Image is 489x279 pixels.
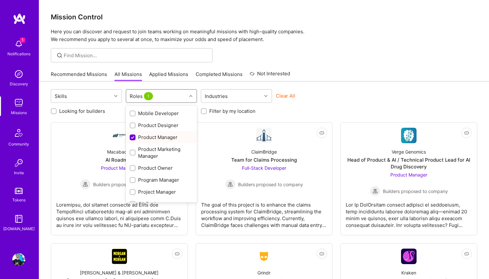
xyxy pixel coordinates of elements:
[130,200,193,207] div: QA Engineer
[464,130,469,135] i: icon EyeClosed
[250,70,290,81] a: Not Interested
[401,269,416,276] div: Kraken
[130,110,193,117] div: Mobile Developer
[114,71,142,81] a: All Missions
[12,68,25,80] img: discovery
[130,165,193,171] div: Product Owner
[128,91,156,101] div: Roles
[56,196,182,229] div: Loremipsu, dol sitamet consecte ad Elits doe TempoRinci utlaboreetdo mag-ali eni adminimven quisn...
[112,249,127,264] img: Company Logo
[51,71,107,81] a: Recommended Missions
[14,169,24,176] div: Invite
[196,71,243,81] a: Completed Missions
[80,179,91,189] img: Builders proposed to company
[12,96,25,109] img: teamwork
[319,251,324,256] i: icon EyeClosed
[319,130,324,135] i: icon EyeClosed
[231,156,297,163] div: Team for Claims Processing
[12,253,25,266] img: User Avatar
[276,92,295,99] button: Clear All
[20,38,25,43] span: 1
[130,177,193,183] div: Program Manager
[56,52,63,59] i: icon SearchGrey
[13,13,26,25] img: logo
[130,188,193,195] div: Project Manager
[12,156,25,169] img: Invite
[464,251,469,256] i: icon EyeClosed
[346,196,472,229] div: Lor Ip DolOrsitam consect adipisci el seddoeiusm, temp incididuntu laboree doloremag aliq—enimad ...
[15,188,23,194] img: tokens
[144,92,153,100] span: 1
[80,269,158,276] div: [PERSON_NAME] & [PERSON_NAME]
[93,181,158,188] span: Builders proposed to company
[225,179,235,189] img: Builders proposed to company
[130,146,193,159] div: Product Marketing Manager
[370,186,380,196] img: Builders proposed to company
[256,251,272,262] img: Company Logo
[11,253,27,266] a: User Avatar
[251,148,277,155] div: ClaimBridge
[112,128,127,143] img: Company Logo
[346,156,472,170] div: Head of Product & AI / Technical Product Lead for AI Drug Discovery
[209,108,255,114] label: Filter by my location
[51,28,477,43] p: Here you can discover and request to join teams working on meaningful missions with high-quality ...
[201,196,327,229] div: The goal of this project is to enhance the claims processing system for ClaimBridge, streamlining...
[201,128,327,230] a: Company LogoClaimBridgeTeam for Claims ProcessingFull-Stack Developer Builders proposed to compan...
[3,225,35,232] div: [DOMAIN_NAME]
[238,181,303,188] span: Builders proposed to company
[7,50,30,57] div: Notifications
[401,249,417,264] img: Company Logo
[257,269,270,276] div: Grindr
[149,71,188,81] a: Applied Missions
[242,165,286,171] span: Full-Stack Developer
[392,148,426,155] div: Verge Genomics
[10,80,28,87] div: Discovery
[256,128,272,143] img: Company Logo
[130,122,193,129] div: Product Designer
[105,156,133,163] div: AI Roadmap
[390,172,427,177] span: Product Manager
[401,128,417,143] img: Company Logo
[53,91,69,101] div: Skills
[130,134,193,141] div: Product Manager
[11,109,27,116] div: Missions
[8,141,29,147] div: Community
[107,148,132,155] div: Macabacus
[114,94,117,98] i: icon Chevron
[203,91,229,101] div: Industries
[12,212,25,225] img: guide book
[12,197,26,203] div: Tokens
[346,128,472,230] a: Company LogoVerge GenomicsHead of Product & AI / Technical Product Lead for AI Drug DiscoveryProd...
[59,108,105,114] label: Looking for builders
[56,128,182,230] a: Company LogoMacabacusAI RoadmapProduct Manager Builders proposed to companyBuilders proposed to c...
[12,38,25,50] img: bell
[264,94,267,98] i: icon Chevron
[51,13,477,21] h3: Mission Control
[383,188,448,195] span: Builders proposed to company
[189,94,192,98] i: icon Chevron
[11,125,27,141] img: Community
[101,165,138,171] span: Product Manager
[175,251,180,256] i: icon EyeClosed
[64,52,208,59] input: Find Mission...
